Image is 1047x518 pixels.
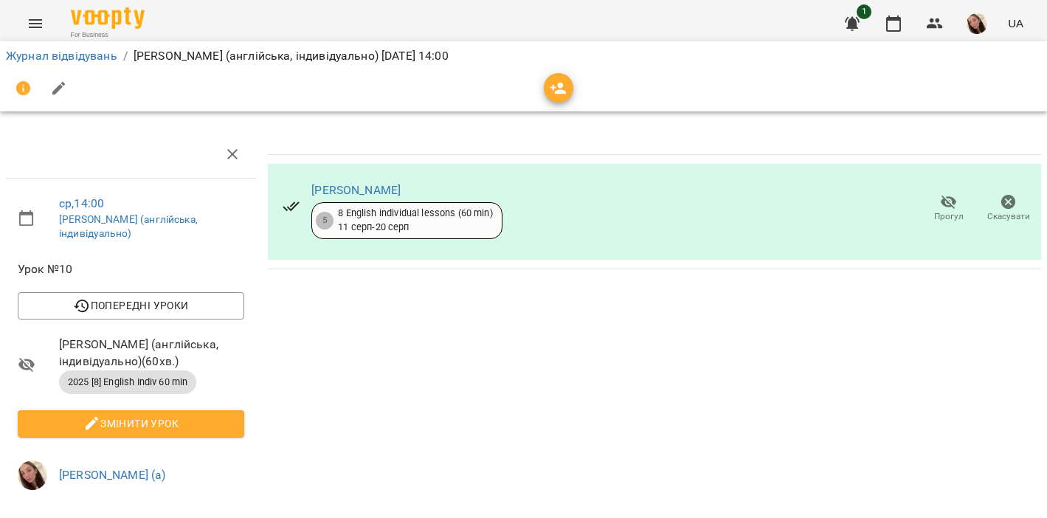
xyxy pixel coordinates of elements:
button: Змінити урок [18,410,244,437]
div: 5 [316,212,334,229]
p: [PERSON_NAME] (англійська, індивідуально) [DATE] 14:00 [134,47,449,65]
button: Menu [18,6,53,41]
span: For Business [71,30,145,40]
span: Попередні уроки [30,297,232,314]
span: 2025 [8] English Indiv 60 min [59,376,196,389]
span: 1 [857,4,871,19]
span: [PERSON_NAME] (англійська, індивідуально) ( 60 хв. ) [59,336,244,370]
nav: breadcrumb [6,47,1041,65]
span: Змінити урок [30,415,232,432]
img: Voopty Logo [71,7,145,29]
a: Журнал відвідувань [6,49,117,63]
button: Попередні уроки [18,292,244,319]
a: [PERSON_NAME] (а) [59,468,166,482]
span: UA [1008,15,1023,31]
img: 8e00ca0478d43912be51e9823101c125.jpg [18,460,47,490]
span: Прогул [934,210,964,223]
button: Прогул [919,188,978,229]
button: UA [1002,10,1029,37]
span: Скасувати [987,210,1030,223]
img: 8e00ca0478d43912be51e9823101c125.jpg [967,13,987,34]
span: Урок №10 [18,260,244,278]
a: [PERSON_NAME] (англійська, індивідуально) [59,213,198,240]
a: [PERSON_NAME] [311,183,401,197]
div: 8 English individual lessons (60 min) 11 серп - 20 серп [338,207,492,234]
a: ср , 14:00 [59,196,104,210]
li: / [123,47,128,65]
button: Скасувати [978,188,1038,229]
